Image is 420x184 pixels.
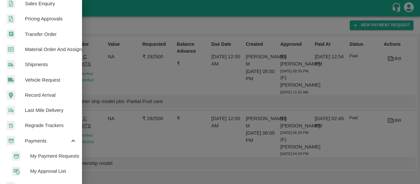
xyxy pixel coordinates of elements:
a: paymentMy Payment Requests [5,148,82,164]
img: payment [7,136,15,145]
img: sales [7,14,15,24]
img: recordArrival [7,91,15,100]
img: vehicle [7,75,15,85]
img: whTracker [7,121,15,130]
img: whTransfer [7,29,15,39]
span: My Approval List [30,168,77,175]
span: Pricing Approvals [25,15,77,22]
span: Shipments [25,61,77,68]
span: Last Mile Delivery [25,107,77,114]
span: Material Order And Assignment [25,46,77,53]
span: Payments [25,137,70,145]
img: centralMaterial [7,45,15,54]
a: approvalMy Approval List [5,164,82,179]
img: delivery [7,106,15,115]
span: Regrade Trackers [25,122,77,129]
img: payment [12,151,20,161]
img: approval [12,166,20,176]
span: Record Arrival [25,92,77,99]
span: Transfer Order [25,31,77,38]
img: shipments [7,60,15,69]
span: My Payment Requests [30,152,77,160]
span: Vehicle Request [25,76,77,84]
